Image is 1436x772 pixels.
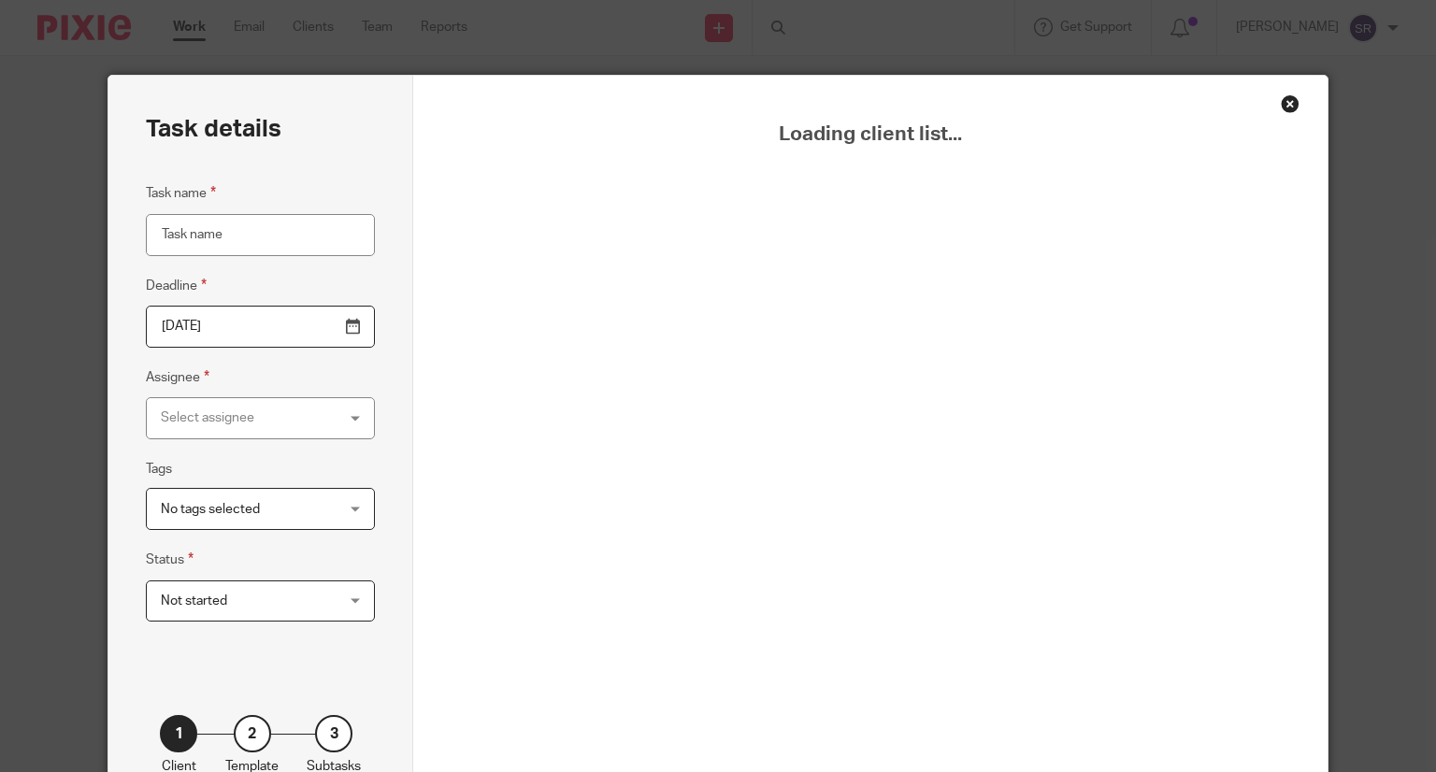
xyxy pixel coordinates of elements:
label: Task name [146,182,216,204]
div: Close this dialog window [1281,94,1300,113]
span: Not started [161,594,227,608]
div: 1 [160,715,197,752]
span: Loading client list... [460,122,1281,147]
input: Pick a date [146,306,375,348]
label: Status [146,549,194,570]
input: Task name [146,214,375,256]
span: No tags selected [161,503,260,516]
label: Tags [146,460,172,479]
div: Select assignee [161,398,331,437]
label: Deadline [146,275,207,296]
div: 2 [234,715,271,752]
h2: Task details [146,113,281,145]
div: 3 [315,715,352,752]
label: Assignee [146,366,209,388]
